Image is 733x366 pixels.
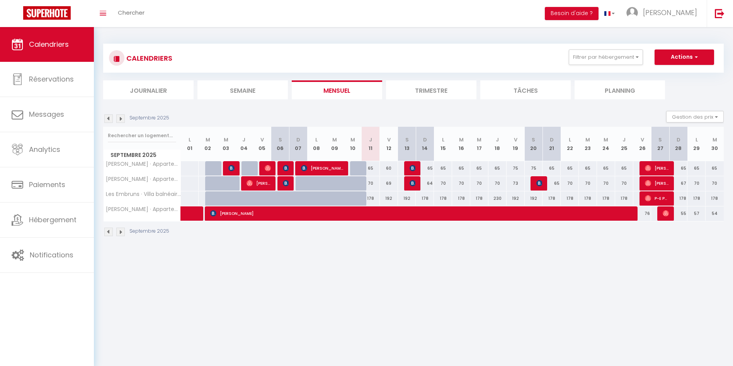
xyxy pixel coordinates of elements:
[283,176,289,191] span: [PERSON_NAME]
[380,191,398,206] div: 192
[386,80,476,99] li: Trimestre
[434,191,452,206] div: 178
[29,145,60,154] span: Analytics
[532,136,535,143] abbr: S
[715,9,724,18] img: logout
[6,3,29,26] button: Ouvrir le widget de chat LiveChat
[181,127,199,161] th: 01
[105,191,182,197] span: Les Embruns · Villa balnéaire familiale bord de mer
[687,176,706,191] div: 70
[210,206,634,221] span: [PERSON_NAME]
[350,136,355,143] abbr: M
[645,161,669,175] span: [PERSON_NAME]
[706,127,724,161] th: 30
[271,127,289,161] th: 06
[543,191,561,206] div: 178
[687,161,706,175] div: 65
[29,74,74,84] span: Réservations
[615,127,633,161] th: 25
[416,161,434,175] div: 65
[585,136,590,143] abbr: M
[29,109,64,119] span: Messages
[666,111,724,123] button: Gestion des prix
[706,176,724,191] div: 70
[442,136,444,143] abbr: L
[488,176,507,191] div: 70
[663,206,669,221] span: [PERSON_NAME]
[315,136,318,143] abbr: L
[706,191,724,206] div: 178
[103,80,194,99] li: Journalier
[615,161,633,175] div: 65
[579,176,597,191] div: 70
[296,136,300,143] abbr: D
[480,80,571,99] li: Tâches
[525,127,543,161] th: 20
[197,80,288,99] li: Semaine
[124,49,172,67] h3: CALENDRIERS
[597,127,615,161] th: 24
[423,136,427,143] abbr: D
[362,176,380,191] div: 70
[470,191,488,206] div: 178
[677,136,680,143] abbr: D
[561,191,579,206] div: 178
[242,136,245,143] abbr: J
[669,191,687,206] div: 178
[387,136,391,143] abbr: V
[597,176,615,191] div: 70
[536,176,543,191] span: [PERSON_NAME]
[108,129,176,143] input: Rechercher un logement...
[362,127,380,161] th: 11
[633,127,651,161] th: 26
[452,127,470,161] th: 16
[569,136,571,143] abbr: L
[514,136,517,143] abbr: V
[301,161,344,175] span: [PERSON_NAME]
[325,127,344,161] th: 09
[488,161,507,175] div: 65
[561,127,579,161] th: 22
[477,136,481,143] abbr: M
[292,80,382,99] li: Mensuel
[235,127,253,161] th: 04
[247,176,271,191] span: [PERSON_NAME]
[543,176,561,191] div: 65
[669,161,687,175] div: 65
[105,161,182,167] span: [PERSON_NAME] · Appartement cosy au coeur de ville
[687,206,706,221] div: 57
[217,127,235,161] th: 03
[29,39,69,49] span: Calendriers
[398,127,416,161] th: 13
[206,136,210,143] abbr: M
[283,161,289,175] span: [PERSON_NAME]
[129,114,169,122] p: Septembre 2025
[118,9,145,17] span: Chercher
[129,228,169,235] p: Septembre 2025
[362,191,380,206] div: 178
[405,136,409,143] abbr: S
[569,49,643,65] button: Filtrer par hébergement
[643,8,697,17] span: [PERSON_NAME]
[543,127,561,161] th: 21
[332,136,337,143] abbr: M
[655,49,714,65] button: Actions
[713,136,717,143] abbr: M
[105,176,182,182] span: [PERSON_NAME] · Appartement spacieux et équipé centre ville
[651,127,669,161] th: 27
[452,161,470,175] div: 65
[434,161,452,175] div: 65
[525,161,543,175] div: 75
[410,176,416,191] span: [PERSON_NAME]
[199,127,217,161] th: 02
[550,136,554,143] abbr: D
[545,7,599,20] button: Besoin d'aide ?
[189,136,191,143] abbr: L
[369,136,372,143] abbr: J
[561,161,579,175] div: 65
[669,176,687,191] div: 67
[579,191,597,206] div: 178
[265,161,271,175] span: [PERSON_NAME]
[488,127,507,161] th: 18
[543,161,561,175] div: 65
